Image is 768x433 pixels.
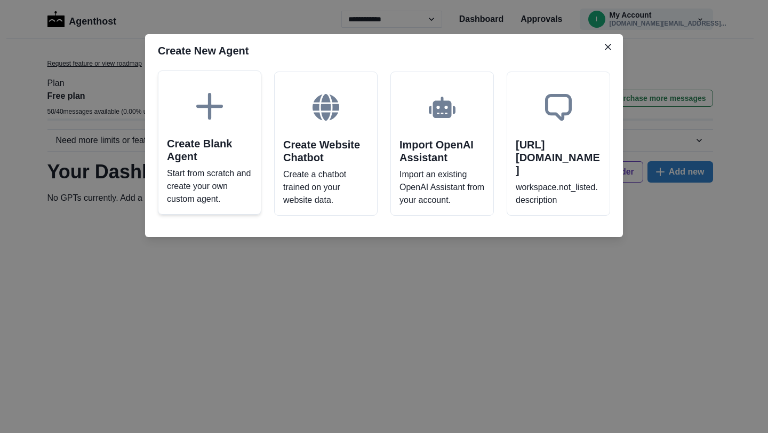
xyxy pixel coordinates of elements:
[283,138,369,164] h2: Create Website Chatbot
[145,34,623,67] header: Create New Agent
[599,38,617,56] button: Close
[167,137,252,163] h2: Create Blank Agent
[516,181,601,207] p: workspace.not_listed.description
[399,138,485,164] h2: Import OpenAI Assistant
[167,167,252,206] p: Start from scratch and create your own custom agent.
[399,168,485,207] p: Import an existing OpenAI Assistant from your account.
[516,138,601,177] h2: [URL][DOMAIN_NAME]
[283,168,369,207] p: Create a chatbot trained on your website data.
